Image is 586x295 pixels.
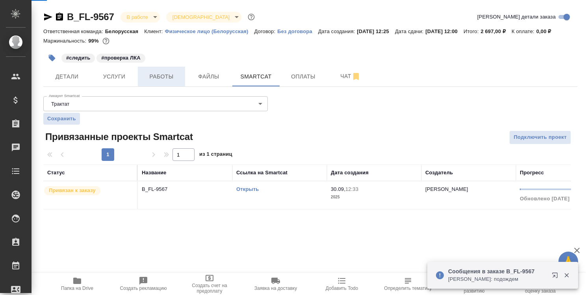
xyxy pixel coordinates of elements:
span: Работы [143,72,180,82]
p: Дата создания: [318,28,357,34]
p: 0,00 ₽ [536,28,557,34]
span: [PERSON_NAME] детали заказа [477,13,556,21]
a: Открыть [236,186,259,192]
span: Чат [332,71,369,81]
p: Договор: [254,28,278,34]
button: Скопировать ссылку для ЯМессенджера [43,12,53,22]
p: Сообщения в заказе B_FL-9567 [448,267,547,275]
button: Закрыть [558,272,575,279]
button: Добавить тэг [43,49,61,67]
button: Трактат [49,101,72,107]
span: Подключить проект [514,133,567,142]
a: B_FL-9567 [67,11,114,22]
p: Итого: [464,28,480,34]
div: Прогресс [520,169,544,177]
p: #следить [66,54,90,62]
button: Открыть в новой вкладке [547,267,566,286]
div: Название [142,169,166,177]
span: Обновлено [DATE] 22:39 [520,196,585,202]
div: В работе [166,12,241,22]
span: Файлы [190,72,228,82]
span: Оплаты [284,72,322,82]
span: Smartcat [237,72,275,82]
span: 🙏 [562,253,575,270]
div: Трактат [43,96,268,111]
p: Дата сдачи: [395,28,425,34]
a: Физическое лицо (Белорусская) [165,28,254,34]
div: Статус [47,169,65,177]
p: 99% [88,38,100,44]
span: Привязанные проекты Smartcat [43,131,193,143]
p: [DATE] 12:25 [357,28,395,34]
button: [DEMOGRAPHIC_DATA] [170,14,232,21]
button: 🙏 [558,252,578,271]
p: [PERSON_NAME] [425,186,468,192]
p: К оплате: [512,28,536,34]
button: 32.74 RUB; [101,36,111,46]
button: Скопировать ссылку [55,12,64,22]
svg: Отписаться [351,72,361,81]
p: Ответственная команда: [43,28,105,34]
span: следить [61,54,96,61]
div: В работе [121,12,160,22]
p: 30.09, [331,186,345,192]
div: Ссылка на Smartcat [236,169,287,177]
div: Создатель [425,169,453,177]
p: #проверка ЛКА [101,54,140,62]
span: Услуги [95,72,133,82]
p: 2025 [331,193,417,201]
span: Сохранить [47,115,76,123]
p: Клиент: [144,28,165,34]
button: В работе [124,14,150,21]
div: Дата создания [331,169,369,177]
p: 2 697,00 ₽ [480,28,512,34]
p: Белорусская [105,28,145,34]
p: Привязан к заказу [49,187,96,194]
button: Сохранить [43,113,80,125]
span: проверка ЛКА [96,54,146,61]
p: [DATE] 12:00 [425,28,464,34]
span: Детали [48,72,86,82]
span: из 1 страниц [199,149,232,161]
p: B_FL-9567 [142,185,228,193]
button: Подключить проект [509,131,571,144]
p: Маржинальность: [43,38,88,44]
p: [PERSON_NAME]: подождем [448,275,547,283]
a: Без договора [277,28,318,34]
button: Доп статусы указывают на важность/срочность заказа [246,12,256,22]
p: 12:33 [345,186,358,192]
